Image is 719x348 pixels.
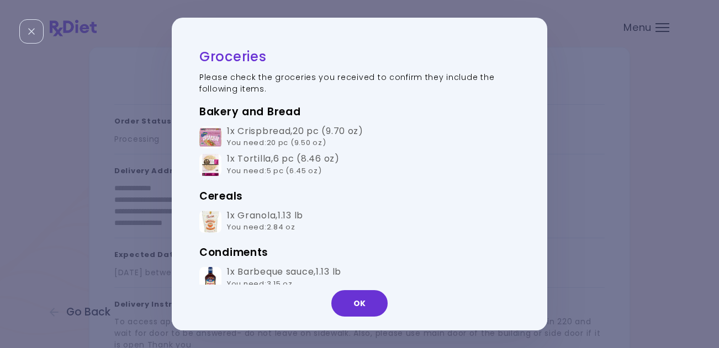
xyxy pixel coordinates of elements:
button: OK [331,290,388,317]
div: Close [19,19,44,44]
div: 1x Tortilla , 6 pc (8.46 oz) [227,153,340,177]
span: You need : 5 pc (6.45 oz) [227,165,322,176]
div: 1x Barbeque sauce , 1.13 lb [227,266,341,290]
div: 1x Granola , 1.13 lb [227,210,303,234]
p: Please check the groceries you received to confirm they include the following items. [199,72,520,95]
h2: Groceries [199,48,520,65]
span: You need : 2.84 oz [227,222,295,232]
h3: Cereals [199,188,520,205]
h3: Bakery and Bread [199,103,520,121]
h3: Condiments [199,244,520,261]
span: You need : 3.15 oz [227,279,293,289]
div: 1x Crispbread , 20 pc (9.70 oz) [227,126,363,149]
span: You need : 20 pc (9.50 oz) [227,137,326,148]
